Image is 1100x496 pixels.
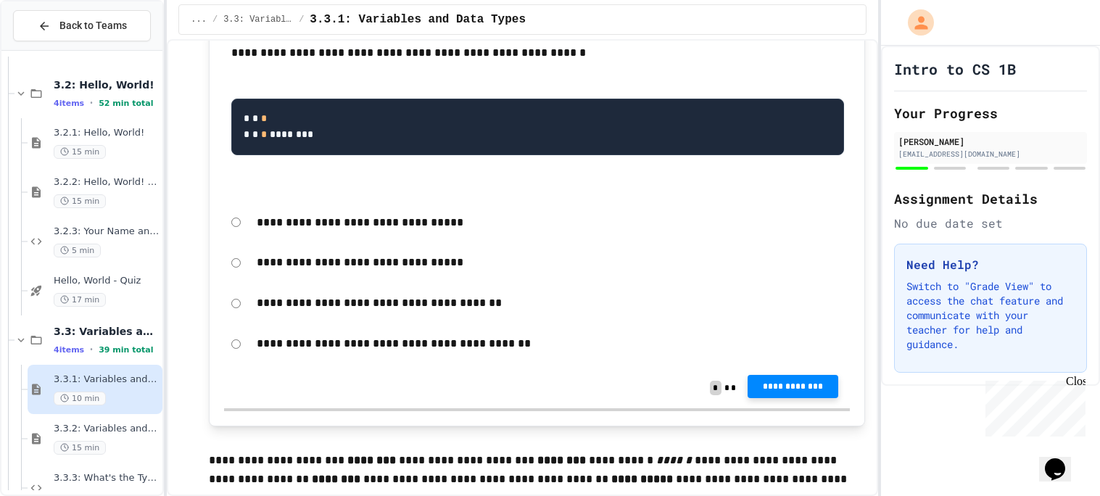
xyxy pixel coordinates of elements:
span: • [90,344,93,355]
p: Switch to "Grade View" to access the chat feature and communicate with your teacher for help and ... [906,279,1075,352]
span: 52 min total [99,99,153,108]
iframe: chat widget [980,375,1085,437]
span: 17 min [54,293,106,307]
span: 39 min total [99,345,153,355]
span: 3.2: Hello, World! [54,78,160,91]
span: 3.3: Variables and Data Types [223,14,293,25]
span: / [299,14,304,25]
button: Back to Teams [13,10,151,41]
span: 3.3.3: What's the Type? [54,472,160,484]
span: 3.3.2: Variables and Data Types - Review [54,423,160,435]
div: Chat with us now!Close [6,6,100,92]
span: 5 min [54,244,101,257]
span: ... [191,14,207,25]
span: 10 min [54,392,106,405]
span: 3.2.1: Hello, World! [54,127,160,139]
span: 3.2.2: Hello, World! - Review [54,176,160,189]
span: 3.3.1: Variables and Data Types [310,11,526,28]
h2: Your Progress [894,103,1087,123]
span: 3.2.3: Your Name and Favorite Movie [54,226,160,238]
div: No due date set [894,215,1087,232]
div: My Account [893,6,938,39]
iframe: chat widget [1039,438,1085,481]
span: / [212,14,218,25]
span: 3.3.1: Variables and Data Types [54,373,160,386]
span: • [90,97,93,109]
div: [PERSON_NAME] [898,135,1083,148]
div: [EMAIL_ADDRESS][DOMAIN_NAME] [898,149,1083,160]
span: 15 min [54,145,106,159]
span: 15 min [54,194,106,208]
span: 4 items [54,99,84,108]
span: Hello, World - Quiz [54,275,160,287]
h2: Assignment Details [894,189,1087,209]
h3: Need Help? [906,256,1075,273]
span: 4 items [54,345,84,355]
h1: Intro to CS 1B [894,59,1016,79]
span: 3.3: Variables and Data Types [54,325,160,338]
span: Back to Teams [59,18,127,33]
span: 15 min [54,441,106,455]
